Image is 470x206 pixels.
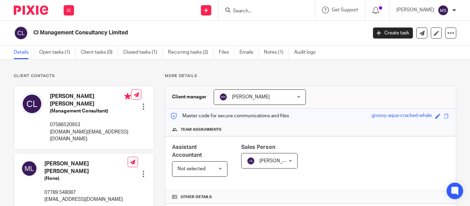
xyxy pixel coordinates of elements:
h4: [PERSON_NAME] [PERSON_NAME] [44,160,128,175]
img: svg%3E [438,5,449,16]
img: svg%3E [21,93,43,115]
a: Open tasks (1) [39,46,76,59]
p: [PERSON_NAME] [396,7,434,13]
span: Sales Person [241,144,275,150]
a: Recurring tasks (2) [168,46,214,59]
i: Primary [124,93,131,100]
a: Notes (1) [264,46,289,59]
h4: [PERSON_NAME] [PERSON_NAME] [50,93,131,108]
img: svg%3E [219,93,227,101]
img: svg%3E [247,157,255,165]
a: Emails [239,46,259,59]
p: Client contacts [14,73,154,79]
a: Audit logs [294,46,321,59]
img: svg%3E [21,160,38,177]
div: groovy-aqua-cracked-whale [372,112,432,120]
a: Client tasks (0) [81,46,118,59]
h3: Client manager [172,94,207,100]
h5: (Management Consultant) [50,108,131,115]
p: More details [165,73,456,79]
p: 07586520953 [50,121,131,128]
span: [PERSON_NAME] [232,95,270,99]
img: svg%3E [14,26,28,40]
span: Not selected [178,166,205,171]
h2: Cl Management Consultancy Limited [33,29,297,36]
img: Pixie [14,6,48,15]
a: Closed tasks (1) [123,46,163,59]
p: Master code for secure communications and files [170,112,289,119]
span: [PERSON_NAME] [259,159,297,163]
input: Search [232,8,294,14]
span: Get Support [332,8,358,12]
span: Other details [181,194,212,200]
p: [DOMAIN_NAME][EMAIL_ADDRESS][DOMAIN_NAME] [50,129,131,143]
a: Files [219,46,234,59]
p: [EMAIL_ADDRESS][DOMAIN_NAME] [44,196,128,203]
span: Assistant Accountant [172,144,202,158]
h5: (None) [44,175,128,182]
p: 07789 548087 [44,189,128,196]
a: Create task [373,28,413,39]
a: Details [14,46,34,59]
span: Team assignments [181,127,222,132]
